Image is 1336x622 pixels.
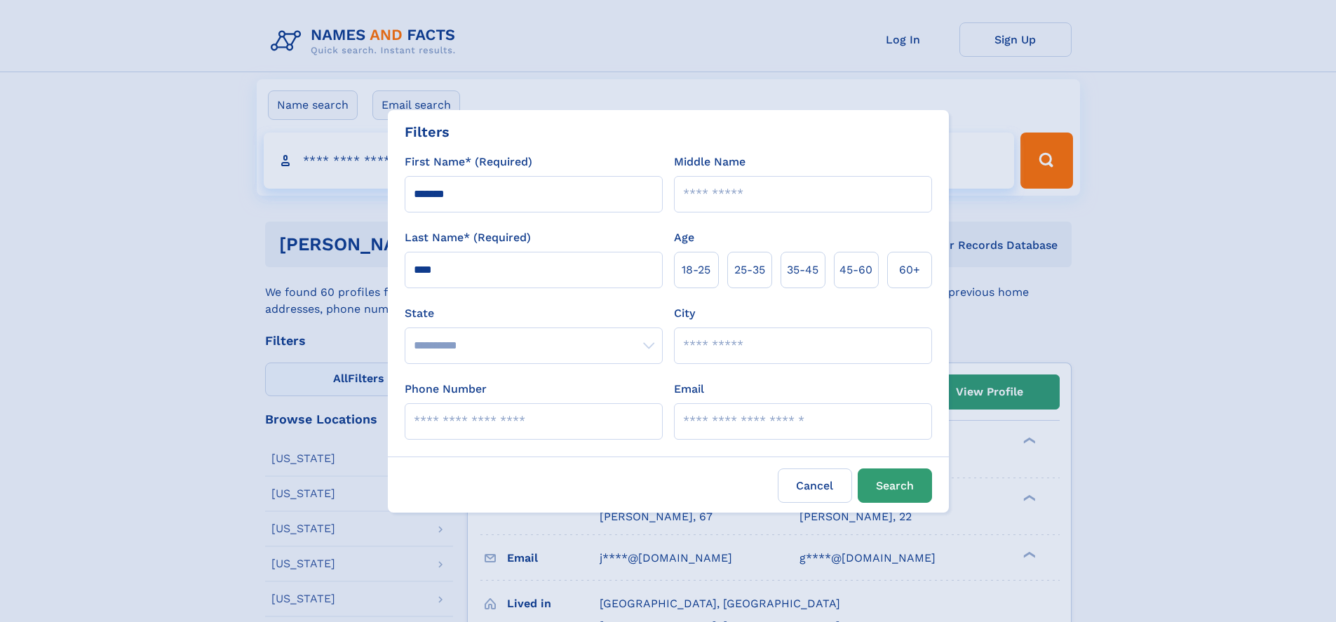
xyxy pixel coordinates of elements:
label: First Name* (Required) [405,154,532,170]
button: Search [858,468,932,503]
span: 18‑25 [682,262,710,278]
label: Last Name* (Required) [405,229,531,246]
span: 45‑60 [839,262,872,278]
label: Cancel [778,468,852,503]
label: State [405,305,663,322]
label: Phone Number [405,381,487,398]
label: Age [674,229,694,246]
label: Middle Name [674,154,745,170]
span: 60+ [899,262,920,278]
span: 35‑45 [787,262,818,278]
div: Filters [405,121,450,142]
label: Email [674,381,704,398]
label: City [674,305,695,322]
span: 25‑35 [734,262,765,278]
